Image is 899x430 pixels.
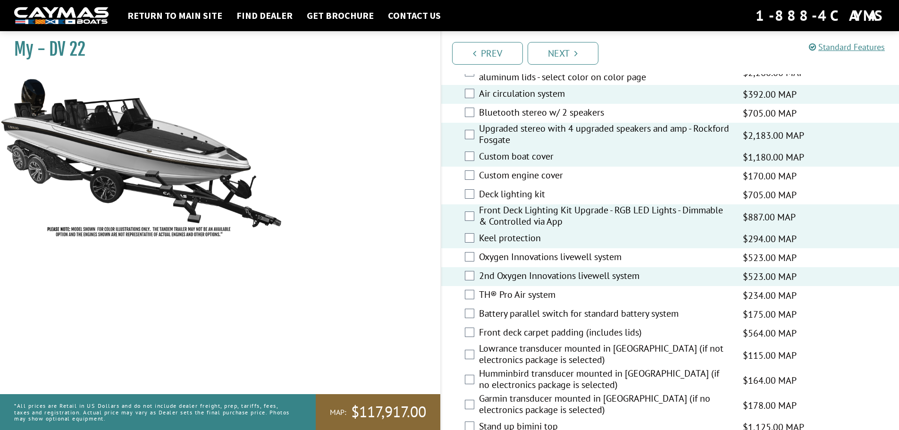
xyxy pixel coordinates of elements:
[743,373,797,388] span: $164.00 MAP
[479,88,731,101] label: Air circulation system
[743,128,804,143] span: $2,183.00 MAP
[479,343,731,368] label: Lowrance transducer mounted in [GEOGRAPHIC_DATA] (if not electronics package is selected)
[351,402,426,422] span: $117,917.00
[743,106,797,120] span: $705.00 MAP
[479,169,731,183] label: Custom engine cover
[123,9,227,22] a: Return to main site
[743,210,796,224] span: $887.00 MAP
[479,151,731,164] label: Custom boat cover
[743,87,797,101] span: $392.00 MAP
[743,326,797,340] span: $564.00 MAP
[756,5,885,26] div: 1-888-4CAYMAS
[316,394,440,430] a: MAP:$117,917.00
[743,169,797,183] span: $170.00 MAP
[479,368,731,393] label: Humminbird transducer mounted in [GEOGRAPHIC_DATA] (if no electronics package is selected)
[383,9,445,22] a: Contact Us
[479,232,731,246] label: Keel protection
[14,7,109,25] img: white-logo-c9c8dbefe5ff5ceceb0f0178aa75bf4bb51f6bca0971e226c86eb53dfe498488.png
[743,307,797,321] span: $175.00 MAP
[743,398,797,413] span: $178.00 MAP
[14,39,417,60] h1: My - DV 22
[743,270,797,284] span: $523.00 MAP
[743,232,797,246] span: $294.00 MAP
[479,107,731,120] label: Bluetooth stereo w/ 2 speakers
[330,407,346,417] span: MAP:
[452,42,523,65] a: Prev
[232,9,297,22] a: Find Dealer
[479,270,731,284] label: 2nd Oxygen Innovations livewell system
[479,289,731,303] label: TH® Pro Air system
[479,188,731,202] label: Deck lighting kit
[528,42,598,65] a: Next
[479,251,731,265] label: Oxygen Innovations livewell system
[743,288,797,303] span: $234.00 MAP
[479,327,731,340] label: Front deck carpet padding (includes lids)
[743,348,797,363] span: $115.00 MAP
[479,308,731,321] label: Battery parallel switch for standard battery system
[809,42,885,52] a: Standard Features
[302,9,378,22] a: Get Brochure
[743,251,797,265] span: $523.00 MAP
[479,123,731,148] label: Upgraded stereo with 4 upgraded speakers and amp - Rockford Fosgate
[14,398,294,426] p: *All prices are Retail in US Dollars and do not include dealer freight, prep, tariffs, fees, taxe...
[743,150,804,164] span: $1,180.00 MAP
[479,204,731,229] label: Front Deck Lighting Kit Upgrade - RGB LED Lights - Dimmable & Controlled via App
[743,188,797,202] span: $705.00 MAP
[479,393,731,418] label: Garmin transducer mounted in [GEOGRAPHIC_DATA] (if no electronics package is selected)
